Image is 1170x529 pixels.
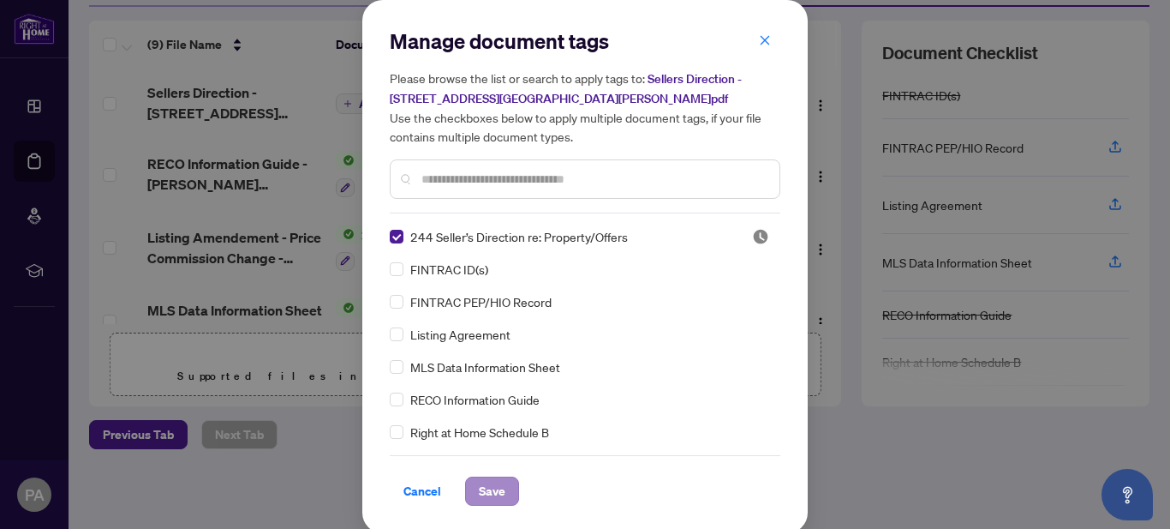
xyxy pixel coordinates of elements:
span: Listing Agreement [410,325,510,344]
span: RECO Information Guide [410,390,540,409]
span: MLS Data Information Sheet [410,358,560,376]
button: Cancel [390,477,455,506]
span: close [759,34,771,46]
span: Right at Home Schedule B [410,423,549,442]
button: Open asap [1101,469,1153,520]
span: Pending Review [752,228,769,245]
h2: Manage document tags [390,27,780,55]
img: status [752,228,769,245]
span: 244 Seller’s Direction re: Property/Offers [410,227,628,246]
button: Save [465,477,519,506]
span: FINTRAC ID(s) [410,260,488,279]
span: FINTRAC PEP/HIO Record [410,292,552,311]
span: Cancel [403,478,441,505]
h5: Please browse the list or search to apply tags to: Use the checkboxes below to apply multiple doc... [390,69,780,146]
span: Save [479,478,505,505]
